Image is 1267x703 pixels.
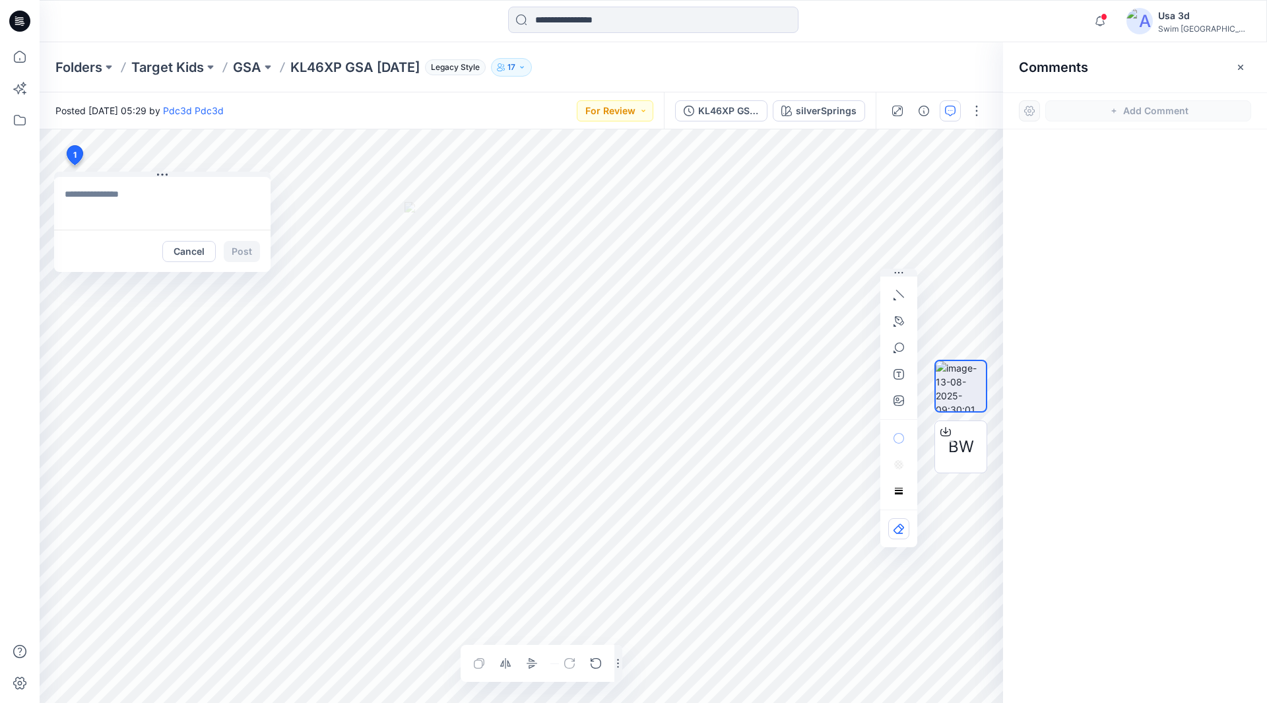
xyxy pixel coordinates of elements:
button: 17 [491,58,532,77]
span: BW [948,435,974,459]
span: 1 [73,149,77,161]
a: Pdc3d Pdc3d [163,105,224,116]
img: image-13-08-2025-09:30:01 [936,361,986,411]
button: Details [913,100,934,121]
div: Swim [GEOGRAPHIC_DATA] [1158,24,1251,34]
button: Add Comment [1045,100,1251,121]
button: KL46XP GSA [DATE] [675,100,767,121]
h2: Comments [1019,59,1088,75]
a: Folders [55,58,102,77]
p: 17 [507,60,515,75]
p: KL46XP GSA [DATE] [290,58,420,77]
div: silverSprings [796,104,857,118]
button: Cancel [162,241,216,262]
span: Posted [DATE] 05:29 by [55,104,224,117]
button: Legacy Style [420,58,486,77]
a: GSA [233,58,261,77]
span: Legacy Style [425,59,486,75]
div: KL46XP GSA 2025.8.12 [698,104,759,118]
button: silverSprings [773,100,865,121]
a: Target Kids [131,58,204,77]
img: avatar [1126,8,1153,34]
div: Usa 3d [1158,8,1251,24]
